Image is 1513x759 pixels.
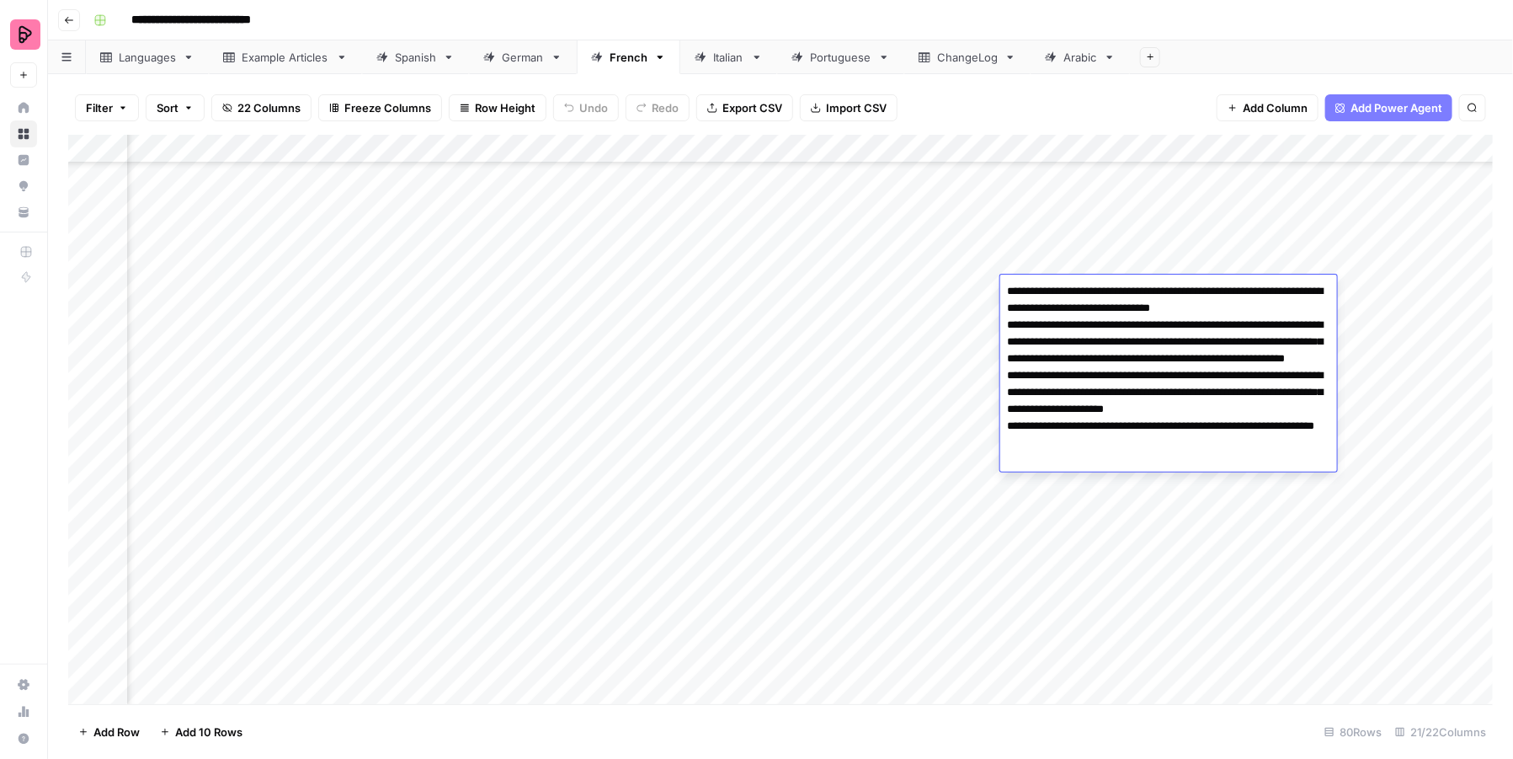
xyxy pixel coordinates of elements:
a: Arabic [1031,40,1130,74]
span: Add Column [1243,99,1308,116]
div: German [502,49,544,66]
span: Add Row [93,724,140,740]
div: Spanish [395,49,436,66]
button: Workspace: Preply [10,13,37,56]
span: Undo [579,99,608,116]
div: Portuguese [810,49,871,66]
span: Redo [652,99,679,116]
div: Italian [713,49,744,66]
a: Usage [10,698,37,725]
button: Row Height [449,94,546,121]
a: Portuguese [777,40,904,74]
button: Add Power Agent [1325,94,1452,121]
span: Freeze Columns [344,99,431,116]
a: Browse [10,120,37,147]
a: Italian [680,40,777,74]
span: Row Height [475,99,535,116]
img: Preply Logo [10,19,40,50]
a: Settings [10,671,37,698]
a: Spanish [362,40,469,74]
span: Import CSV [826,99,887,116]
a: Your Data [10,199,37,226]
button: Add Row [68,719,150,746]
a: German [469,40,577,74]
div: 21/22 Columns [1388,719,1493,746]
span: Filter [86,99,113,116]
a: French [577,40,680,74]
span: Export CSV [722,99,782,116]
button: Add Column [1217,94,1319,121]
button: Freeze Columns [318,94,442,121]
button: Undo [553,94,619,121]
button: Add 10 Rows [150,719,253,746]
a: Languages [86,40,209,74]
button: Import CSV [800,94,898,121]
button: Help + Support [10,725,37,752]
a: ChangeLog [904,40,1031,74]
a: Opportunities [10,173,37,200]
span: Sort [157,99,178,116]
button: Filter [75,94,139,121]
span: Add 10 Rows [175,724,242,740]
a: Home [10,94,37,121]
span: Add Power Agent [1351,99,1442,116]
button: 22 Columns [211,94,312,121]
div: Arabic [1063,49,1097,66]
button: Export CSV [696,94,793,121]
span: 22 Columns [237,99,301,116]
div: Example Articles [242,49,329,66]
a: Insights [10,147,37,174]
div: ChangeLog [937,49,998,66]
a: Example Articles [209,40,362,74]
button: Sort [146,94,205,121]
div: French [610,49,647,66]
div: 80 Rows [1318,719,1388,746]
div: Languages [119,49,176,66]
button: Redo [626,94,690,121]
